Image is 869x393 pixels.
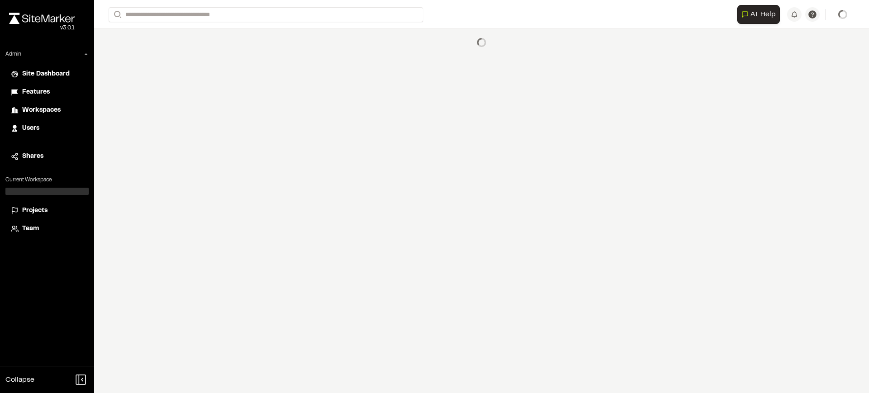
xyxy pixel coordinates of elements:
[750,9,776,20] span: AI Help
[22,206,48,216] span: Projects
[11,105,83,115] a: Workspaces
[11,123,83,133] a: Users
[109,7,125,22] button: Search
[22,224,39,234] span: Team
[11,206,83,216] a: Projects
[11,69,83,79] a: Site Dashboard
[11,224,83,234] a: Team
[22,105,61,115] span: Workspaces
[5,50,21,58] p: Admin
[22,123,39,133] span: Users
[9,13,75,24] img: rebrand.png
[22,152,43,161] span: Shares
[737,5,780,24] button: Open AI Assistant
[22,87,50,97] span: Features
[737,5,783,24] div: Open AI Assistant
[22,69,70,79] span: Site Dashboard
[5,176,89,184] p: Current Workspace
[5,374,34,385] span: Collapse
[9,24,75,32] div: Oh geez...please don't...
[11,87,83,97] a: Features
[11,152,83,161] a: Shares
